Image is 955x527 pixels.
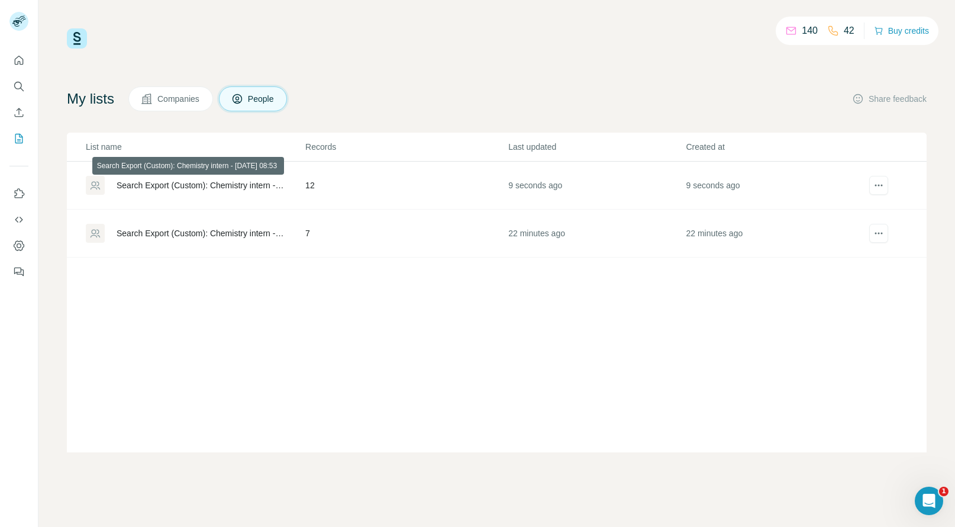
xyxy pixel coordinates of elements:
p: Created at [686,141,863,153]
td: 7 [305,210,508,258]
button: Use Surfe API [9,209,28,230]
div: Search Export (Custom): Chemistry intern - [DATE] 08:31 [117,227,285,239]
button: Use Surfe on LinkedIn [9,183,28,204]
td: 9 seconds ago [686,162,863,210]
p: List name [86,141,304,153]
button: My lists [9,128,28,149]
span: People [248,93,275,105]
td: 22 minutes ago [686,210,863,258]
p: 140 [802,24,818,38]
button: Share feedback [852,93,927,105]
div: Search Export (Custom): Chemistry intern - [DATE] 08:53 [117,179,285,191]
button: Feedback [9,261,28,282]
td: 12 [305,162,508,210]
iframe: Intercom live chat [915,487,943,515]
button: Quick start [9,50,28,71]
button: Search [9,76,28,97]
span: 1 [939,487,948,496]
button: Enrich CSV [9,102,28,123]
img: Surfe Logo [67,28,87,49]
button: Buy credits [874,23,929,39]
p: Last updated [508,141,685,153]
p: Records [305,141,507,153]
span: Companies [157,93,201,105]
button: actions [869,224,888,243]
h4: My lists [67,89,114,108]
button: Dashboard [9,235,28,256]
button: actions [869,176,888,195]
p: 42 [844,24,854,38]
td: 9 seconds ago [508,162,685,210]
td: 22 minutes ago [508,210,685,258]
